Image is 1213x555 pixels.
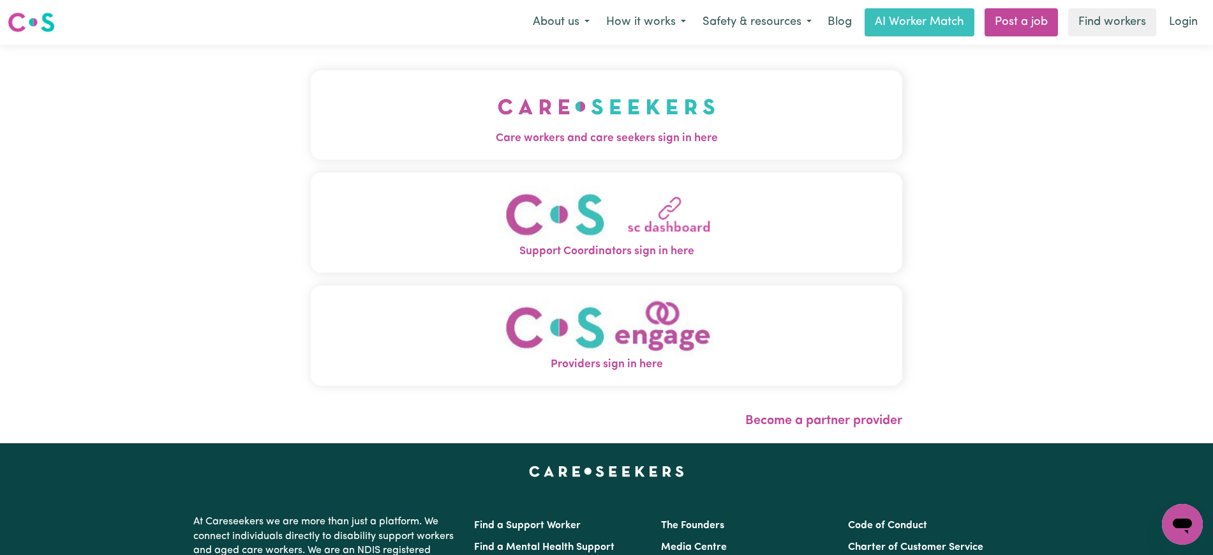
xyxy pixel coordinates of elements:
a: Find workers [1068,8,1156,36]
a: Find a Support Worker [474,521,581,531]
a: Post a job [985,8,1058,36]
span: Support Coordinators sign in here [311,243,902,260]
span: Providers sign in here [311,356,902,373]
a: Careseekers logo [8,8,55,37]
a: The Founders [661,521,724,531]
a: Code of Conduct [848,521,927,531]
a: AI Worker Match [865,8,974,36]
button: Care workers and care seekers sign in here [311,70,902,160]
button: How it works [598,9,694,36]
button: Support Coordinators sign in here [311,172,902,273]
a: Login [1161,8,1205,36]
a: Careseekers home page [529,466,684,476]
a: Media Centre [661,542,727,552]
button: About us [525,9,598,36]
iframe: Button to launch messaging window [1162,504,1203,545]
img: Careseekers logo [8,11,55,34]
span: Care workers and care seekers sign in here [311,130,902,147]
a: Become a partner provider [745,414,902,427]
a: Charter of Customer Service [848,542,983,552]
button: Providers sign in here [311,285,902,386]
a: Blog [820,8,860,36]
button: Safety & resources [694,9,820,36]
